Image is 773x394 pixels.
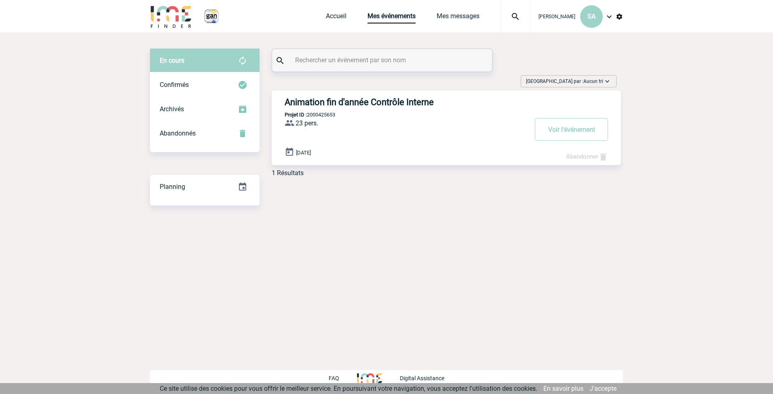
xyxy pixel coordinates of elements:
[272,169,304,177] div: 1 Résultats
[160,385,537,392] span: Ce site utilise des cookies pour vous offrir le meilleur service. En poursuivant votre navigation...
[150,174,260,198] a: Planning
[150,175,260,199] div: Retrouvez ici tous vos événements organisés par date et état d'avancement
[539,14,575,19] span: [PERSON_NAME]
[160,105,184,113] span: Archivés
[150,97,260,121] div: Retrouvez ici tous les événements que vous avez décidé d'archiver
[543,385,583,392] a: En savoir plus
[293,54,473,66] input: Rechercher un événement par son nom
[589,385,617,392] a: J'accepte
[400,375,444,381] p: Digital Assistance
[296,150,311,156] span: [DATE]
[603,77,611,85] img: baseline_expand_more_white_24dp-b.png
[329,374,357,381] a: FAQ
[272,97,621,107] a: Animation fin d'année Contrôle Interne
[587,13,596,20] span: SA
[437,12,479,23] a: Mes messages
[535,118,608,141] button: Voir l'événement
[285,112,307,118] b: Projet ID :
[272,112,335,118] p: 2000425653
[285,97,527,107] h3: Animation fin d'année Contrôle Interne
[296,119,318,127] span: 23 pers.
[357,373,382,383] img: http://www.idealmeetingsevents.fr/
[160,57,184,64] span: En cours
[160,183,185,191] span: Planning
[150,5,192,28] img: IME-Finder
[526,77,603,85] span: [GEOGRAPHIC_DATA] par :
[326,12,346,23] a: Accueil
[160,81,189,89] span: Confirmés
[583,78,603,84] span: Aucun tri
[150,49,260,73] div: Retrouvez ici tous vos évènements avant confirmation
[367,12,416,23] a: Mes événements
[160,129,196,137] span: Abandonnés
[150,121,260,146] div: Retrouvez ici tous vos événements annulés
[329,375,339,381] p: FAQ
[566,153,608,160] a: Abandonner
